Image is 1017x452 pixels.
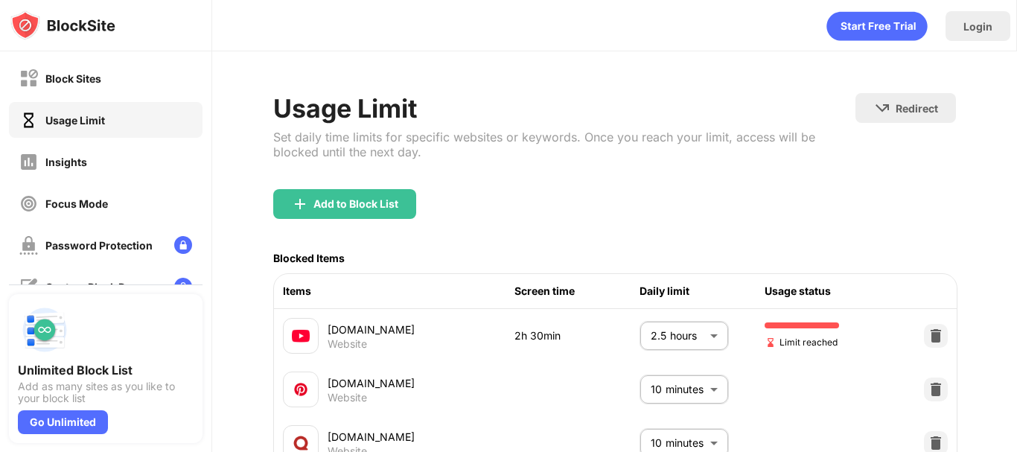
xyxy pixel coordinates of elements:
img: hourglass-end.svg [765,337,777,348]
div: Custom Block Page [45,281,144,293]
div: Website [328,337,367,351]
img: lock-menu.svg [174,236,192,254]
div: [DOMAIN_NAME] [328,375,514,391]
div: Website [328,391,367,404]
div: Screen time [514,283,640,299]
div: Items [283,283,514,299]
img: logo-blocksite.svg [10,10,115,40]
img: insights-off.svg [19,153,38,171]
p: 2.5 hours [651,328,704,344]
img: favicons [292,327,310,345]
div: Usage Limit [273,93,855,124]
div: Usage status [765,283,890,299]
div: Usage Limit [45,114,105,127]
div: Redirect [896,102,938,115]
div: Add as many sites as you like to your block list [18,381,194,404]
div: Login [963,20,992,33]
img: block-off.svg [19,69,38,88]
img: customize-block-page-off.svg [19,278,38,296]
img: time-usage-on.svg [19,111,38,130]
div: Password Protection [45,239,153,252]
div: Blocked Items [273,252,345,264]
div: Block Sites [45,72,101,85]
div: Unlimited Block List [18,363,194,378]
div: 2h 30min [514,328,640,344]
div: [DOMAIN_NAME] [328,429,514,445]
img: push-block-list.svg [18,303,71,357]
img: favicons [292,434,310,452]
img: favicons [292,381,310,398]
div: Add to Block List [313,198,398,210]
div: Insights [45,156,87,168]
div: Set daily time limits for specific websites or keywords. Once you reach your limit, access will b... [273,130,855,159]
img: lock-menu.svg [174,278,192,296]
span: Limit reached [765,335,838,349]
div: Focus Mode [45,197,108,210]
div: [DOMAIN_NAME] [328,322,514,337]
p: 10 minutes [651,381,704,398]
div: animation [826,11,928,41]
img: password-protection-off.svg [19,236,38,255]
div: Go Unlimited [18,410,108,434]
p: 10 minutes [651,435,704,451]
img: focus-off.svg [19,194,38,213]
div: Daily limit [640,283,765,299]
